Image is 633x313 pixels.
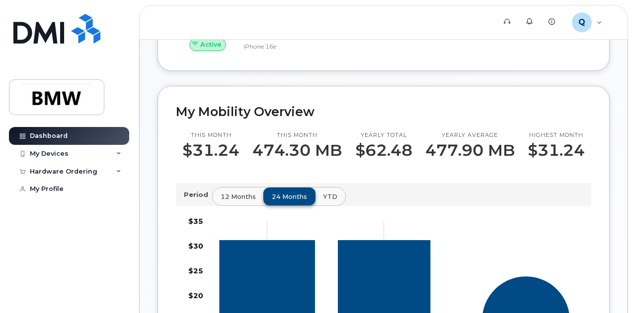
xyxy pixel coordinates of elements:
[355,131,412,139] p: Yearly total
[528,141,585,159] p: $31.24
[188,266,203,275] tspan: $25
[176,104,591,119] h2: My Mobility Overview
[243,42,305,51] div: iPhone 16e
[565,12,609,32] div: QTC2627
[323,192,337,201] span: YTD
[188,242,203,250] tspan: $30
[528,131,585,139] p: Highest month
[188,291,203,300] tspan: $20
[355,141,412,159] p: $62.48
[184,190,212,199] p: Period
[252,131,342,139] p: This month
[221,192,256,201] span: 12 months
[200,40,222,49] span: Active
[182,141,239,159] p: $31.24
[188,217,203,226] tspan: $35
[578,16,585,28] span: Q
[590,270,626,306] iframe: Messenger Launcher
[425,141,515,159] p: 477.90 MB
[252,141,342,159] p: 474.30 MB
[182,131,239,139] p: This month
[425,131,515,139] p: Yearly average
